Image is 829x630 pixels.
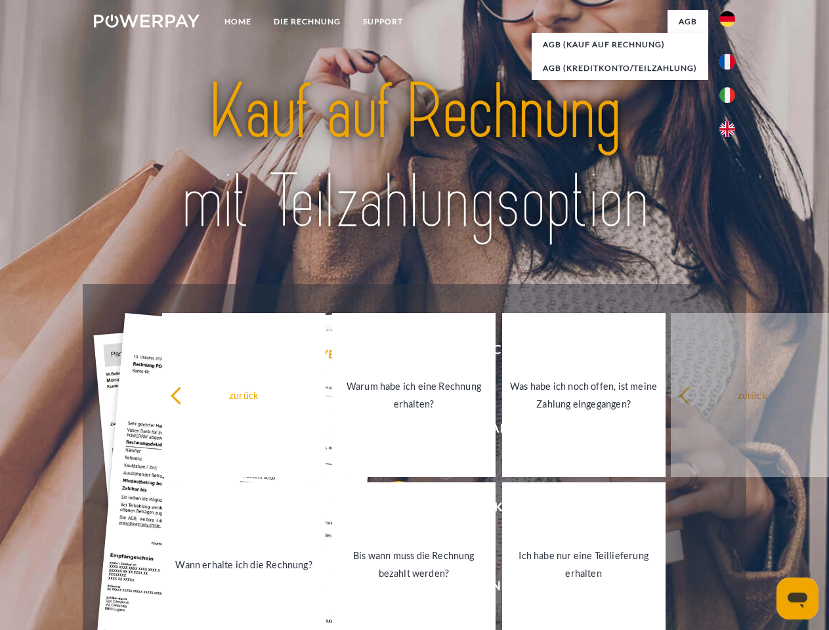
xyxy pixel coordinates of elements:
[170,555,318,573] div: Wann erhalte ich die Rechnung?
[263,10,352,33] a: DIE RECHNUNG
[502,313,666,477] a: Was habe ich noch offen, ist meine Zahlung eingegangen?
[719,54,735,70] img: fr
[679,386,826,404] div: zurück
[719,121,735,137] img: en
[94,14,200,28] img: logo-powerpay-white.svg
[213,10,263,33] a: Home
[170,386,318,404] div: zurück
[668,10,708,33] a: agb
[776,577,818,619] iframe: Schaltfläche zum Öffnen des Messaging-Fensters
[510,377,658,413] div: Was habe ich noch offen, ist meine Zahlung eingegangen?
[352,10,414,33] a: SUPPORT
[510,547,658,582] div: Ich habe nur eine Teillieferung erhalten
[532,56,708,80] a: AGB (Kreditkonto/Teilzahlung)
[532,33,708,56] a: AGB (Kauf auf Rechnung)
[340,547,488,582] div: Bis wann muss die Rechnung bezahlt werden?
[340,377,488,413] div: Warum habe ich eine Rechnung erhalten?
[719,11,735,27] img: de
[719,87,735,103] img: it
[125,63,704,251] img: title-powerpay_de.svg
